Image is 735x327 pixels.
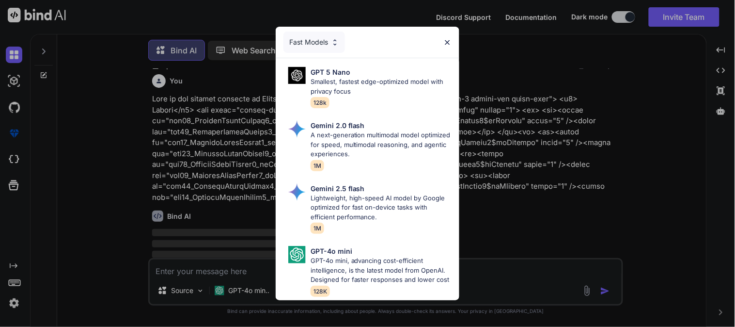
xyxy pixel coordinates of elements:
[311,160,324,171] span: 1M
[311,286,330,297] span: 128K
[288,67,306,84] img: Pick Models
[311,183,365,194] p: Gemini 2.5 flash
[311,120,365,131] p: Gemini 2.0 flash
[311,131,452,159] p: A next-generation multimodal model optimized for speed, multimodal reasoning, and agentic experie...
[288,183,306,201] img: Pick Models
[288,120,306,138] img: Pick Models
[311,194,452,222] p: Lightweight, high-speed AI model by Google optimized for fast on-device tasks with efficient perf...
[311,223,324,234] span: 1M
[311,246,352,256] p: GPT-4o mini
[443,38,452,47] img: close
[331,38,339,47] img: Pick Models
[311,67,350,77] p: GPT 5 Nano
[311,97,329,108] span: 128k
[311,77,452,96] p: Smallest, fastest edge-optimized model with privacy focus
[288,246,306,263] img: Pick Models
[311,256,452,285] p: GPT-4o mini, advancing cost-efficient intelligence, is the latest model from OpenAI. Designed for...
[283,32,345,53] div: Fast Models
